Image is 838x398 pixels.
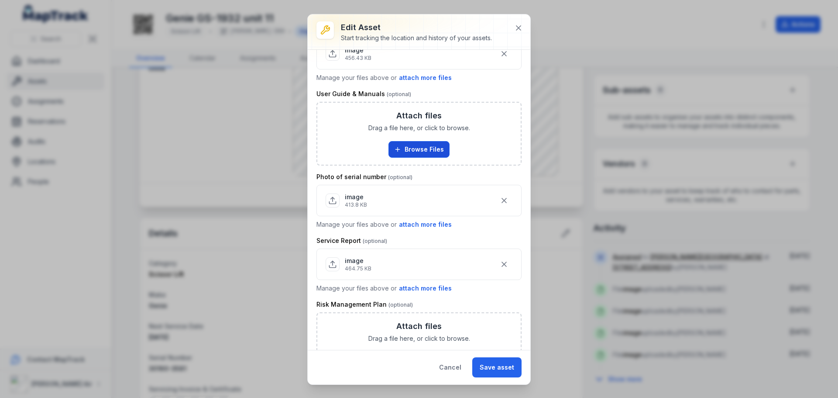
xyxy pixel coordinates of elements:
h3: Attach files [396,110,442,122]
button: attach more files [398,220,452,229]
p: image [345,193,367,201]
span: Drag a file here, or click to browse. [368,124,470,132]
label: Photo of serial number [316,173,412,181]
p: Manage your files above or [316,73,522,83]
button: Browse Files [388,141,450,158]
label: User Guide & Manuals [316,90,411,98]
p: 413.8 KB [345,201,367,208]
h3: Edit asset [341,21,492,34]
p: Manage your files above or [316,284,522,293]
button: attach more files [398,284,452,293]
p: image [345,46,371,55]
p: 464.75 KB [345,265,371,272]
button: Cancel [432,357,469,377]
label: Risk Management Plan [316,300,413,309]
p: Manage your files above or [316,220,522,229]
div: Start tracking the location and history of your assets. [341,34,492,42]
p: 456.43 KB [345,55,371,62]
p: image [345,256,371,265]
span: Drag a file here, or click to browse. [368,334,470,343]
button: Save asset [472,357,522,377]
button: attach more files [398,73,452,83]
h3: Attach files [396,320,442,332]
label: Service Report [316,236,387,245]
